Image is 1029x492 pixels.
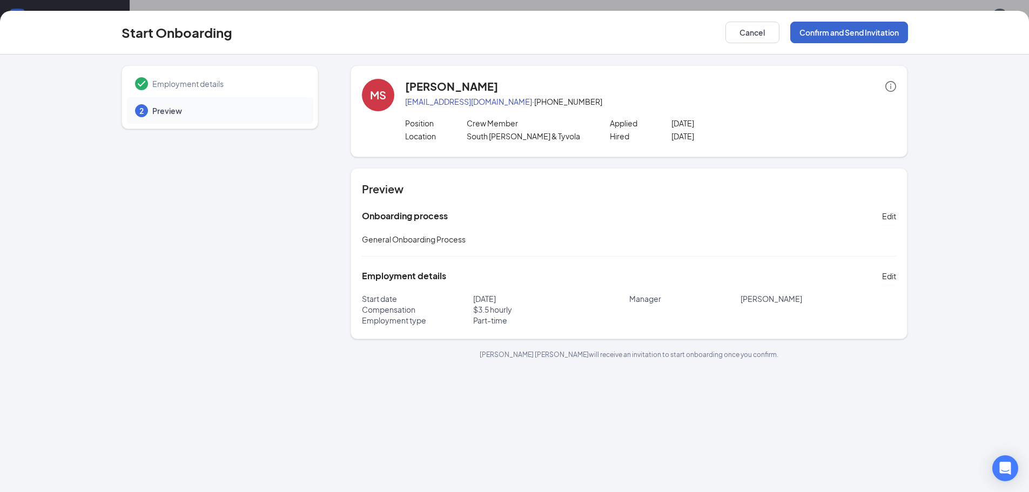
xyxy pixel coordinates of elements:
[405,97,532,106] a: [EMAIL_ADDRESS][DOMAIN_NAME]
[362,315,473,326] p: Employment type
[467,131,589,141] p: South [PERSON_NAME] & Tyvola
[790,22,908,43] button: Confirm and Send Invitation
[362,181,896,197] h4: Preview
[992,455,1018,481] div: Open Intercom Messenger
[139,105,144,116] span: 2
[473,304,629,315] p: $ 3.5 hourly
[362,304,473,315] p: Compensation
[152,78,302,89] span: Employment details
[610,131,671,141] p: Hired
[362,270,446,282] h5: Employment details
[405,131,467,141] p: Location
[473,315,629,326] p: Part-time
[610,118,671,129] p: Applied
[405,96,896,107] p: · [PHONE_NUMBER]
[467,118,589,129] p: Crew Member
[405,118,467,129] p: Position
[362,210,448,222] h5: Onboarding process
[473,293,629,304] p: [DATE]
[725,22,779,43] button: Cancel
[135,77,148,90] svg: Checkmark
[152,105,302,116] span: Preview
[405,79,498,94] h4: [PERSON_NAME]
[882,267,896,285] button: Edit
[741,293,897,304] p: [PERSON_NAME]
[885,81,896,92] span: info-circle
[882,211,896,221] span: Edit
[882,207,896,225] button: Edit
[882,271,896,281] span: Edit
[671,131,794,141] p: [DATE]
[629,293,741,304] p: Manager
[362,234,466,244] span: General Onboarding Process
[370,87,386,103] div: MS
[671,118,794,129] p: [DATE]
[362,293,473,304] p: Start date
[351,350,907,359] p: [PERSON_NAME] [PERSON_NAME] will receive an invitation to start onboarding once you confirm.
[122,23,232,42] h3: Start Onboarding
